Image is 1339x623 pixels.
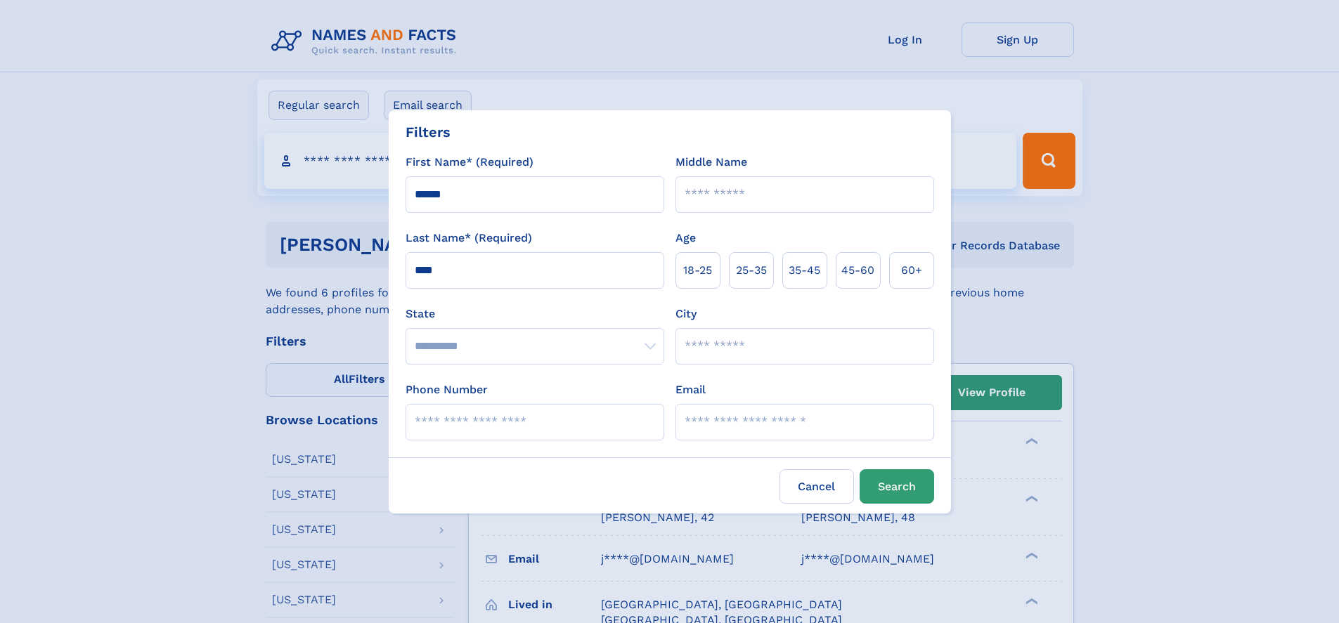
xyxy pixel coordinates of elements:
[406,230,532,247] label: Last Name* (Required)
[406,306,664,322] label: State
[683,262,712,279] span: 18‑25
[675,154,747,171] label: Middle Name
[406,381,488,398] label: Phone Number
[789,262,820,279] span: 35‑45
[675,306,697,322] label: City
[860,469,934,504] button: Search
[736,262,767,279] span: 25‑35
[675,230,696,247] label: Age
[780,469,854,504] label: Cancel
[901,262,922,279] span: 60+
[406,122,451,143] div: Filters
[841,262,874,279] span: 45‑60
[406,154,533,171] label: First Name* (Required)
[675,381,706,398] label: Email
